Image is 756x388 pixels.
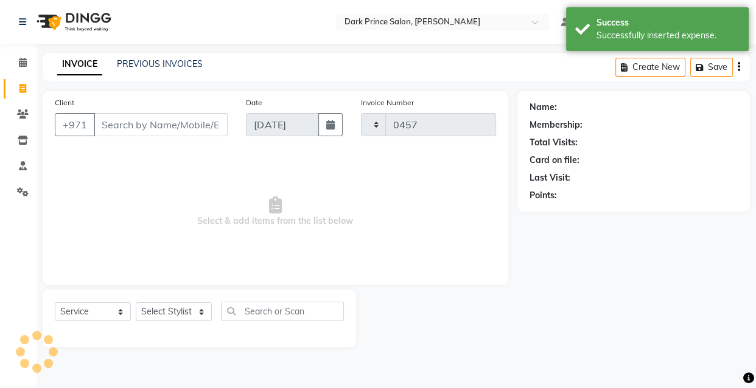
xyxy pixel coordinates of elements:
span: Select & add items from the list below [55,151,496,272]
a: INVOICE [57,54,102,75]
img: logo [31,5,114,39]
div: Success [597,16,740,29]
label: Invoice Number [361,97,414,108]
button: +971 [55,113,95,136]
label: Client [55,97,74,108]
button: Create New [615,58,685,77]
label: Date [246,97,262,108]
div: Name: [530,101,557,114]
button: Save [690,58,733,77]
input: Search or Scan [221,302,344,320]
div: Last Visit: [530,171,570,184]
input: Search by Name/Mobile/Email/Code [94,113,228,136]
div: Total Visits: [530,136,578,149]
a: PREVIOUS INVOICES [117,58,203,69]
div: Successfully inserted expense. [597,29,740,42]
div: Points: [530,189,557,202]
div: Card on file: [530,154,579,167]
div: Membership: [530,119,583,131]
